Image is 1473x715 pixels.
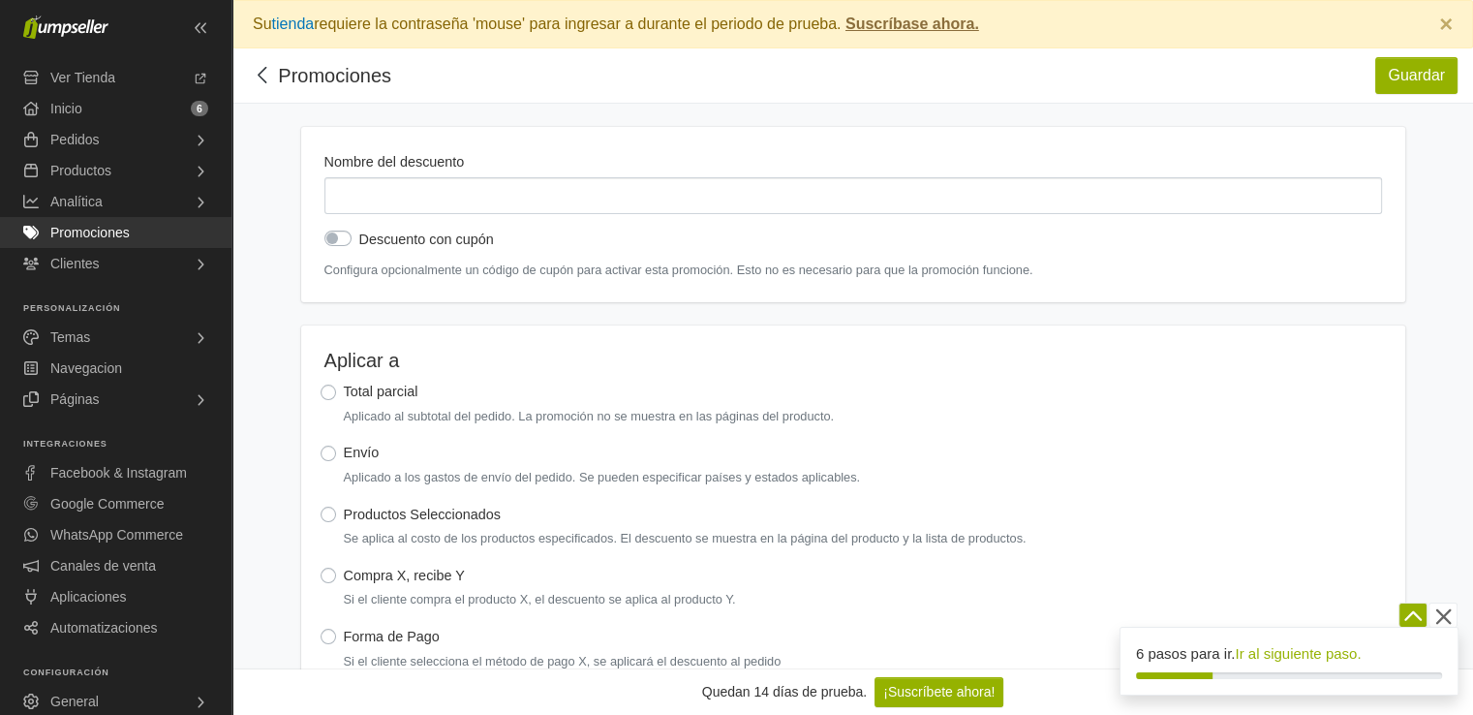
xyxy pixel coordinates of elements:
[23,302,231,314] p: Personalización
[278,65,391,86] a: Promociones
[23,667,231,678] p: Configuración
[324,152,465,173] label: Nombre del descuento
[324,349,1382,372] p: Aplicar a
[344,627,440,648] label: Forma de Pago
[50,457,187,488] span: Facebook & Instagram
[191,101,208,116] span: 6
[50,155,111,186] span: Productos
[344,529,1382,547] small: Se aplica al costo de los productos especificados. El descuento se muestra en la página del produ...
[875,677,1003,707] a: ¡Suscríbete ahora!
[50,93,82,124] span: Inicio
[344,407,1382,425] small: Aplicado al subtotal del pedido. La promoción no se muestra en las páginas del producto.
[50,62,115,93] span: Ver Tienda
[845,16,979,32] strong: Suscríbase ahora.
[344,468,1382,486] small: Aplicado a los gastos de envío del pedido. Se pueden especificar países y estados aplicables.
[50,322,90,353] span: Temas
[344,505,501,526] label: Productos Seleccionados
[301,261,1405,302] small: Configura opcionalmente un código de cupón para activar esta promoción. Esto no es necesario para...
[324,177,1382,214] input: Nombre del descuento
[50,384,100,415] span: Páginas
[1420,1,1472,47] button: Close
[50,186,103,217] span: Analítica
[50,581,127,612] span: Aplicaciones
[50,217,130,248] span: Promociones
[1439,11,1453,37] span: ×
[1235,645,1361,662] a: Ir al siguiente paso.
[702,682,867,702] div: Quedan 14 días de prueba.
[841,16,978,32] a: Suscríbase ahora.
[344,382,418,403] label: Total parcial
[344,566,465,587] label: Compra X, recibe Y
[50,519,183,550] span: WhatsApp Commerce
[344,652,1382,670] small: Si el cliente selecciona el método de pago X, se aplicará el descuento al pedido
[50,353,122,384] span: Navegacion
[50,248,100,279] span: Clientes
[23,438,231,450] p: Integraciones
[344,590,1382,608] small: Si el cliente compra el producto X, el descuento se aplica al producto Y.
[50,488,165,519] span: Google Commerce
[272,16,315,32] a: tienda
[344,443,380,464] label: Envío
[50,124,100,155] span: Pedidos
[50,612,158,643] span: Automatizaciones
[359,230,494,251] label: Descuento con cupón
[1375,57,1458,94] button: Guardar
[50,550,156,581] span: Canales de venta
[1136,643,1442,666] div: 6 pasos para ir.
